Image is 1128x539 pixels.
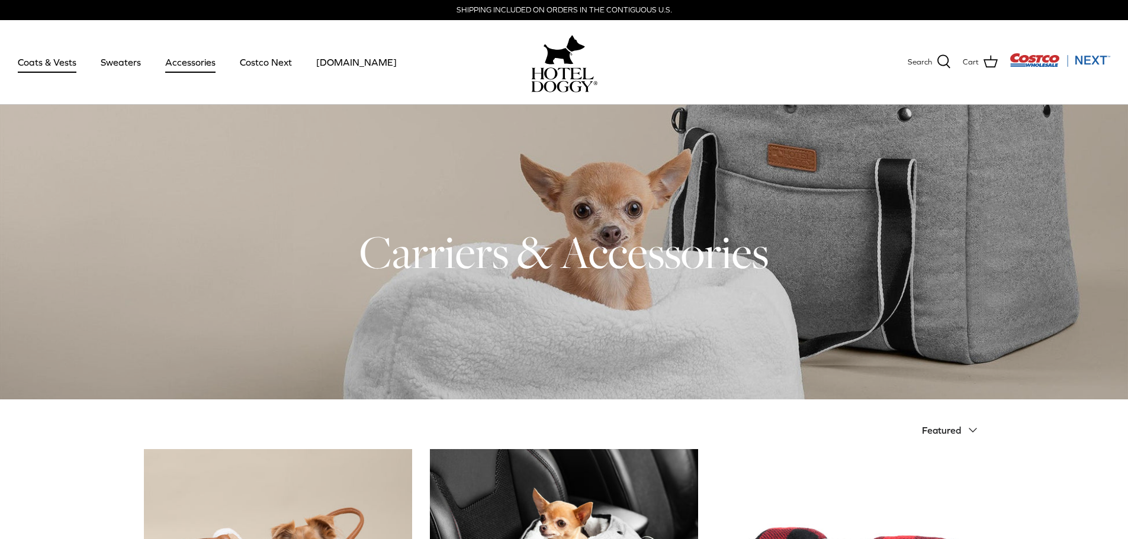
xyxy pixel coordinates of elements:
a: Sweaters [90,42,152,82]
img: hoteldoggycom [531,67,597,92]
a: [DOMAIN_NAME] [306,42,407,82]
img: hoteldoggy.com [544,32,585,67]
a: Coats & Vests [7,42,87,82]
span: Search [908,56,932,69]
h1: Carriers & Accessories [144,223,985,281]
span: Cart [963,56,979,69]
a: hoteldoggy.com hoteldoggycom [531,32,597,92]
span: Featured [922,425,961,435]
a: Visit Costco Next [1010,60,1110,69]
a: Accessories [155,42,226,82]
a: Search [908,54,951,70]
a: Cart [963,54,998,70]
img: Costco Next [1010,53,1110,67]
a: Costco Next [229,42,303,82]
button: Featured [922,417,985,443]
